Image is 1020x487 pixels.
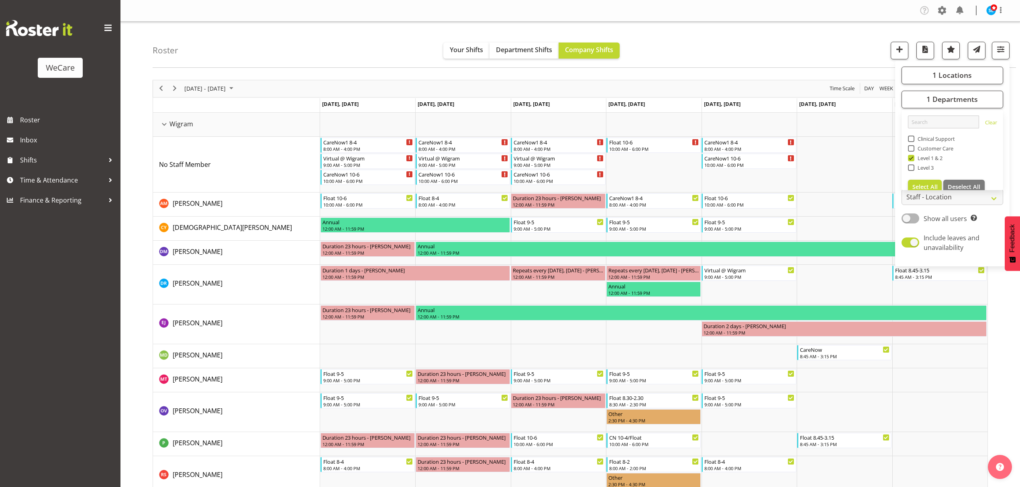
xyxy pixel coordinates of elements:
span: Company Shifts [565,45,613,54]
button: Highlight an important date within the roster. [942,42,960,59]
span: Feedback [1009,224,1016,252]
span: Your Shifts [450,45,483,54]
span: Roster [20,114,116,126]
span: 1 Locations [932,70,972,80]
button: Your Shifts [443,43,490,59]
button: Filter Shifts [992,42,1010,59]
span: Shifts [20,154,104,166]
img: help-xxl-2.png [996,463,1004,471]
img: Rosterit website logo [6,20,72,36]
button: Send a list of all shifts for the selected filtered period to all rostered employees. [968,42,985,59]
a: Clear [985,119,997,128]
h4: Roster [153,46,178,55]
span: Time & Attendance [20,174,104,186]
button: Download a PDF of the roster according to the set date range. [916,42,934,59]
button: Feedback - Show survey [1005,216,1020,271]
span: Department Shifts [496,45,552,54]
button: Department Shifts [490,43,559,59]
div: WeCare [46,62,75,74]
span: Finance & Reporting [20,194,104,206]
span: Inbox [20,134,116,146]
button: Add a new shift [891,42,908,59]
button: 1 Locations [902,67,1003,84]
img: sarah-lamont10911.jpg [986,6,996,15]
button: Company Shifts [559,43,620,59]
